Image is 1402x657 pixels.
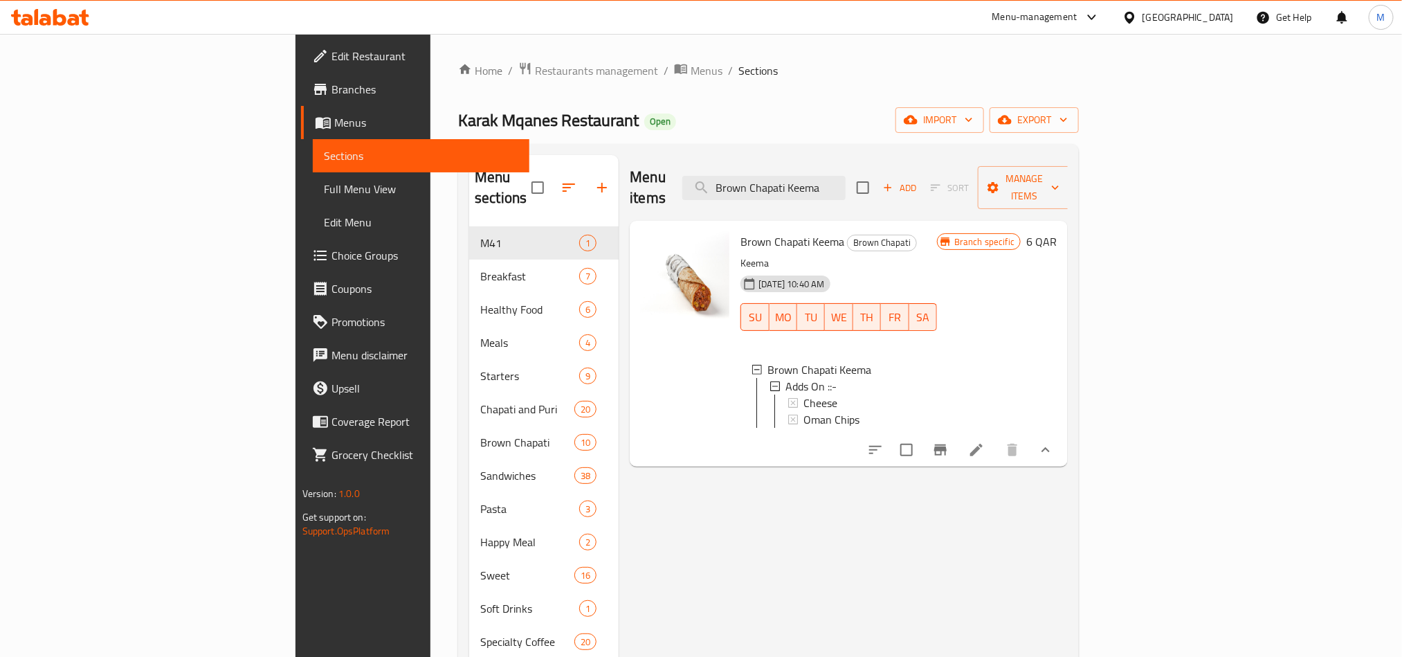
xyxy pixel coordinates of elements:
div: Pasta3 [469,492,619,525]
span: 20 [575,636,596,649]
span: Soft Drinks [480,600,579,617]
span: Open [644,116,676,127]
h2: Menu items [630,167,666,208]
a: Branches [301,73,529,106]
span: 4 [580,336,596,350]
button: Add section [585,171,619,204]
span: Adds On ::- [785,378,837,395]
button: SA [909,303,937,331]
div: items [579,534,597,550]
span: Select section first [922,177,978,199]
a: Edit menu item [968,442,985,458]
div: [GEOGRAPHIC_DATA] [1142,10,1234,25]
div: M411 [469,226,619,260]
div: Starters9 [469,359,619,393]
p: Keema [740,255,937,272]
a: Menus [674,62,722,80]
span: 38 [575,469,596,483]
span: Select all sections [523,173,552,202]
div: Specialty Coffee [480,633,574,650]
span: TH [859,307,875,327]
span: Brown Chapati [848,235,916,251]
div: Menu-management [992,9,1077,26]
span: Get support on: [302,508,366,526]
span: Breakfast [480,268,579,285]
span: Restaurants management [535,62,658,79]
h6: 6 QAR [1026,232,1057,251]
span: 20 [575,403,596,416]
div: items [579,268,597,285]
span: Add item [877,177,922,199]
span: Starters [480,368,579,384]
div: Soft Drinks1 [469,592,619,625]
div: items [579,501,597,517]
span: Sections [738,62,778,79]
div: Chapati and Puri20 [469,393,619,426]
span: 10 [575,436,596,449]
span: Promotions [331,314,518,330]
a: Restaurants management [518,62,658,80]
div: items [574,567,597,584]
span: WE [830,307,847,327]
a: Choice Groups [301,239,529,272]
li: / [664,62,668,79]
div: items [574,434,597,451]
span: Coverage Report [331,413,518,430]
span: TU [803,307,819,327]
span: Brown Chapati Keema [767,361,871,378]
a: Promotions [301,305,529,339]
a: Upsell [301,372,529,405]
button: TH [853,303,881,331]
div: Brown Chapati [480,434,574,451]
span: Manage items [989,170,1059,205]
span: Full Menu View [324,181,518,197]
button: MO [770,303,797,331]
button: FR [881,303,909,331]
span: Grocery Checklist [331,447,518,463]
span: [DATE] 10:40 AM [753,278,830,291]
button: delete [996,433,1029,467]
a: Menu disclaimer [301,339,529,372]
button: Manage items [978,166,1071,209]
button: Branch-specific-item [924,433,957,467]
span: Sections [324,147,518,164]
span: 9 [580,370,596,383]
button: export [990,107,1079,133]
button: import [895,107,984,133]
nav: breadcrumb [458,62,1079,80]
input: search [682,176,846,200]
span: Meals [480,334,579,351]
div: Meals4 [469,326,619,359]
span: Karak Mqanes Restaurant [458,105,639,136]
div: Brown Chapati [847,235,917,251]
img: Brown Chapati Keema [641,232,729,321]
span: 7 [580,270,596,283]
div: items [579,301,597,318]
a: Full Menu View [313,172,529,206]
span: SA [915,307,931,327]
span: Branch specific [949,235,1020,249]
span: Happy Meal [480,534,579,550]
a: Menus [301,106,529,139]
span: 16 [575,569,596,582]
span: 1 [580,602,596,615]
span: Add [881,180,918,196]
span: Cheese [803,395,837,411]
span: Edit Menu [324,214,518,231]
a: Coverage Report [301,405,529,438]
span: Menus [691,62,722,79]
span: Menus [334,114,518,131]
span: Sandwiches [480,467,574,484]
div: items [579,235,597,251]
span: Upsell [331,380,518,397]
div: items [574,467,597,484]
div: items [579,334,597,351]
span: export [1001,111,1068,129]
div: Breakfast7 [469,260,619,293]
span: MO [775,307,792,327]
span: Pasta [480,501,579,517]
div: Sweet [480,567,574,584]
span: Edit Restaurant [331,48,518,64]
